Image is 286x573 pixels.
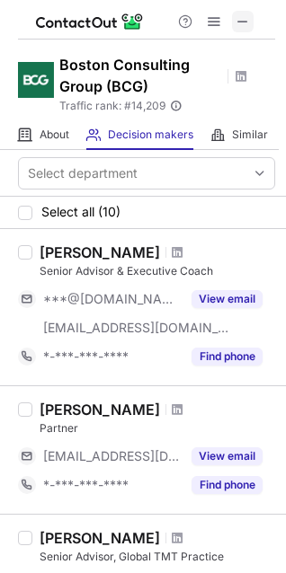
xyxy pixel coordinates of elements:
span: Select all (10) [41,205,121,219]
button: Reveal Button [192,476,263,494]
div: Partner [40,420,275,436]
img: 842dc68500cce5ac874016aba1e27f51 [18,62,54,98]
span: [EMAIL_ADDRESS][DOMAIN_NAME] [43,320,230,336]
button: Reveal Button [192,290,263,308]
span: [EMAIL_ADDRESS][DOMAIN_NAME] [43,448,181,464]
div: [PERSON_NAME] [40,401,160,419]
div: [PERSON_NAME] [40,529,160,547]
button: Reveal Button [192,447,263,465]
span: Decision makers [108,128,193,142]
span: Similar [232,128,268,142]
span: About [40,128,69,142]
span: Traffic rank: # 14,209 [59,100,165,112]
div: Senior Advisor & Executive Coach [40,263,275,279]
span: ***@[DOMAIN_NAME] [43,291,181,307]
img: ContactOut v5.3.10 [36,11,144,32]
h1: Boston Consulting Group (BCG) [59,54,221,97]
button: Reveal Button [192,348,263,366]
div: Senior Advisor, Global TMT Practice [40,549,275,565]
div: [PERSON_NAME] [40,243,160,261]
div: Select department [28,164,138,182]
